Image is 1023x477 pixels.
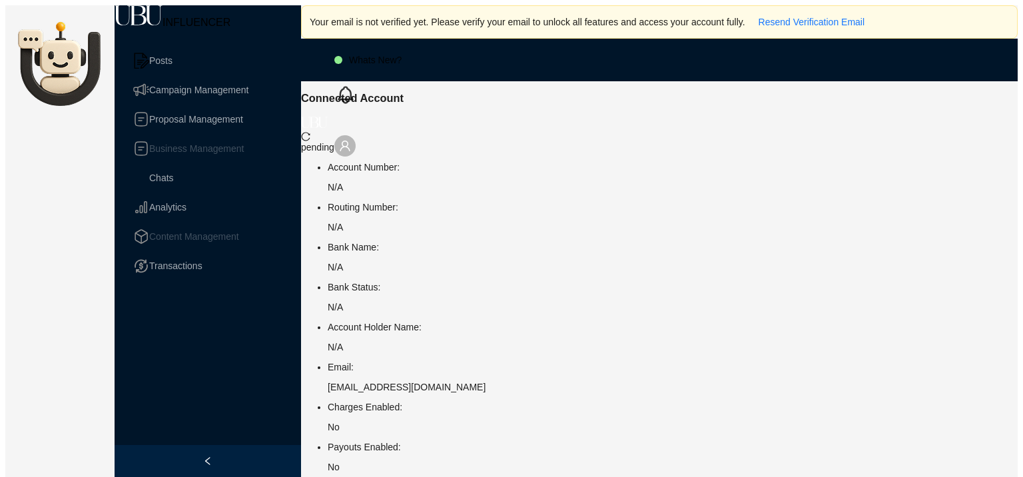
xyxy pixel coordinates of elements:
[328,362,1018,372] p: Email:
[163,17,230,28] span: INFLUENCER
[203,456,212,466] span: left
[149,260,202,271] span: Transactions
[759,15,865,29] span: Resend Verification Email
[328,282,1018,292] p: Bank Status:
[310,11,1009,33] div: Your email is not verified yet. Please verify your email to unlock all features and access your a...
[5,5,115,115] img: chatboticon-C4A3G2IU.png
[301,142,1018,153] div: pending
[748,11,876,33] button: Resend Verification Email
[149,85,248,95] span: Campaign Management
[328,182,1018,193] p: N/A
[301,132,310,141] span: reload
[149,55,172,66] span: Posts
[328,342,1018,352] p: N/A
[328,382,1018,392] p: [EMAIL_ADDRESS][DOMAIN_NAME]
[328,462,1018,472] p: No
[149,143,244,154] span: Business Management
[328,262,1018,272] p: N/A
[328,302,1018,312] p: N/A
[339,140,351,152] span: user
[149,114,243,125] span: Proposal Management
[328,222,1018,233] p: N/A
[328,402,1018,412] p: Charges Enabled:
[328,202,1018,213] p: Routing Number:
[328,422,1018,432] p: No
[149,173,174,183] span: Chats
[149,231,239,242] span: Content Management
[149,202,186,213] span: Analytics
[349,39,402,81] span: Whats New?
[301,92,1018,105] h3: Connected Account
[328,442,1018,452] p: Payouts Enabled:
[328,242,1018,252] p: Bank Name:
[328,162,1018,173] p: Account Number:
[328,322,1018,332] p: Account Holder Name:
